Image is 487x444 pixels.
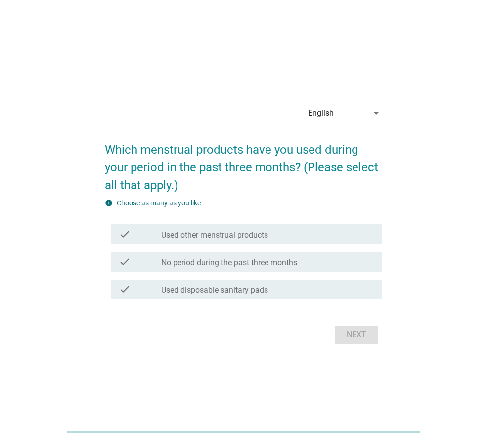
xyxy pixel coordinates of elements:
[161,258,297,268] label: No period during the past three months
[119,283,131,295] i: check
[119,256,131,268] i: check
[370,107,382,119] i: arrow_drop_down
[105,131,382,194] h2: Which menstrual products have you used during your period in the past three months? (Please selec...
[161,230,268,240] label: Used other menstrual products
[119,228,131,240] i: check
[308,109,334,118] div: English
[105,199,113,207] i: info
[161,285,268,295] label: Used disposable sanitary pads
[117,199,201,207] label: Choose as many as you like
